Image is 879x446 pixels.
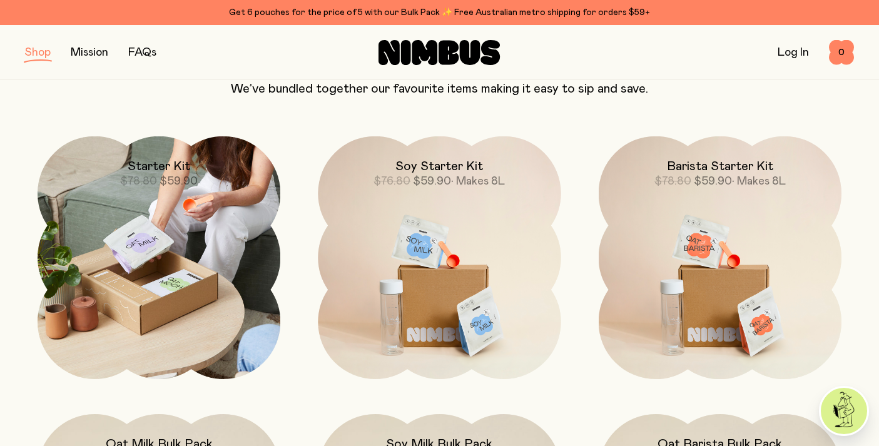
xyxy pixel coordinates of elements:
img: agent [821,388,867,434]
a: Mission [71,47,108,58]
a: Log In [778,47,809,58]
a: Starter Kit$78.80$59.90 [38,136,280,379]
span: $59.90 [694,176,732,187]
h2: Starter Kit [128,159,190,174]
span: • Makes 8L [732,176,786,187]
span: $78.80 [654,176,691,187]
h2: Soy Starter Kit [395,159,483,174]
span: $76.80 [373,176,410,187]
p: We’ve bundled together our favourite items making it easy to sip and save. [25,81,854,96]
span: $59.90 [160,176,198,187]
span: $78.80 [120,176,157,187]
button: 0 [829,40,854,65]
span: • Makes 8L [451,176,505,187]
h2: Barista Starter Kit [667,159,773,174]
a: FAQs [128,47,156,58]
span: $59.90 [413,176,451,187]
a: Barista Starter Kit$78.80$59.90• Makes 8L [599,136,841,379]
div: Get 6 pouches for the price of 5 with our Bulk Pack ✨ Free Australian metro shipping for orders $59+ [25,5,854,20]
a: Soy Starter Kit$76.80$59.90• Makes 8L [318,136,561,379]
